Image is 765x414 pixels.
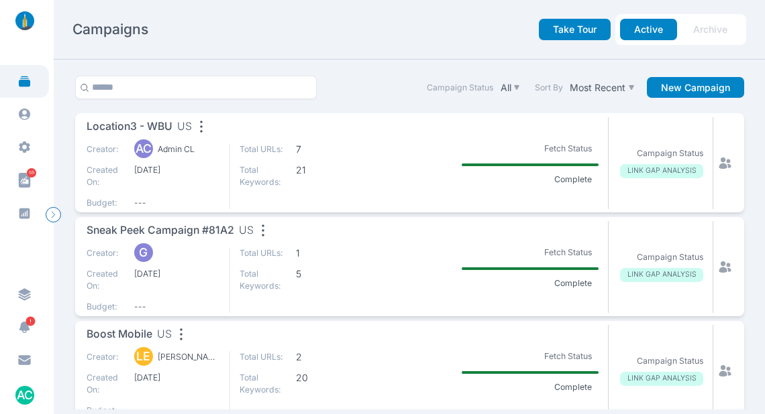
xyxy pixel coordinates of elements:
p: LINK GAP ANALYSIS [620,372,703,386]
p: Total URLs: [240,143,291,155]
p: Creator: [87,247,125,259]
span: --- [134,301,220,313]
h2: Campaigns [72,20,148,39]
p: Complete [547,381,599,393]
span: [DATE] [134,372,220,395]
button: All [498,79,523,96]
button: Active [620,19,677,40]
p: Total Keywords: [240,268,291,291]
img: linklaunch_small.2ae18699.png [11,11,39,30]
p: Total Keywords: [240,372,291,395]
p: Fetch Status [537,140,599,157]
span: 2 [296,351,348,363]
div: G [134,243,153,262]
span: 5 [296,268,348,291]
span: Location3 - WBU [87,119,172,135]
span: 1 [296,247,348,259]
p: Fetch Status [537,244,599,261]
span: --- [134,197,220,209]
p: Created On: [87,268,125,291]
p: Created On: [87,164,125,188]
button: Archive [679,19,742,40]
p: Fetch Status [537,348,599,364]
p: Complete [547,277,599,289]
button: New Campaign [647,77,744,98]
span: US [239,222,254,239]
span: 59 [27,168,36,178]
p: Total Keywords: [240,164,291,188]
span: [DATE] [134,268,220,291]
p: Campaign Status [637,251,703,263]
p: LINK GAP ANALYSIS [620,164,703,178]
p: Admin CL [158,143,195,155]
p: Total URLs: [240,247,291,259]
label: Campaign Status [427,82,493,94]
span: Boost Mobile [87,326,152,343]
span: US [157,326,172,343]
div: AC [134,139,153,158]
p: Budget: [87,197,125,209]
p: Budget: [87,301,125,313]
p: Creator: [87,351,125,363]
p: Creator: [87,143,125,155]
span: US [177,119,192,135]
span: 7 [296,143,348,155]
button: Take Tour [539,19,611,40]
p: [PERSON_NAME] [158,351,220,363]
p: All [501,82,511,94]
span: Sneak Peek Campaign #81A2 [87,222,234,239]
p: Created On: [87,372,125,395]
p: Campaign Status [637,147,703,159]
p: Total URLs: [240,351,291,363]
span: [DATE] [134,164,220,188]
p: Campaign Status [637,355,703,367]
div: LE [134,347,153,366]
p: Most Recent [570,82,625,94]
button: Most Recent [568,79,637,96]
p: LINK GAP ANALYSIS [620,268,703,282]
label: Sort By [535,82,563,94]
span: 20 [296,372,348,395]
span: 21 [296,164,348,188]
p: Complete [547,174,599,186]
